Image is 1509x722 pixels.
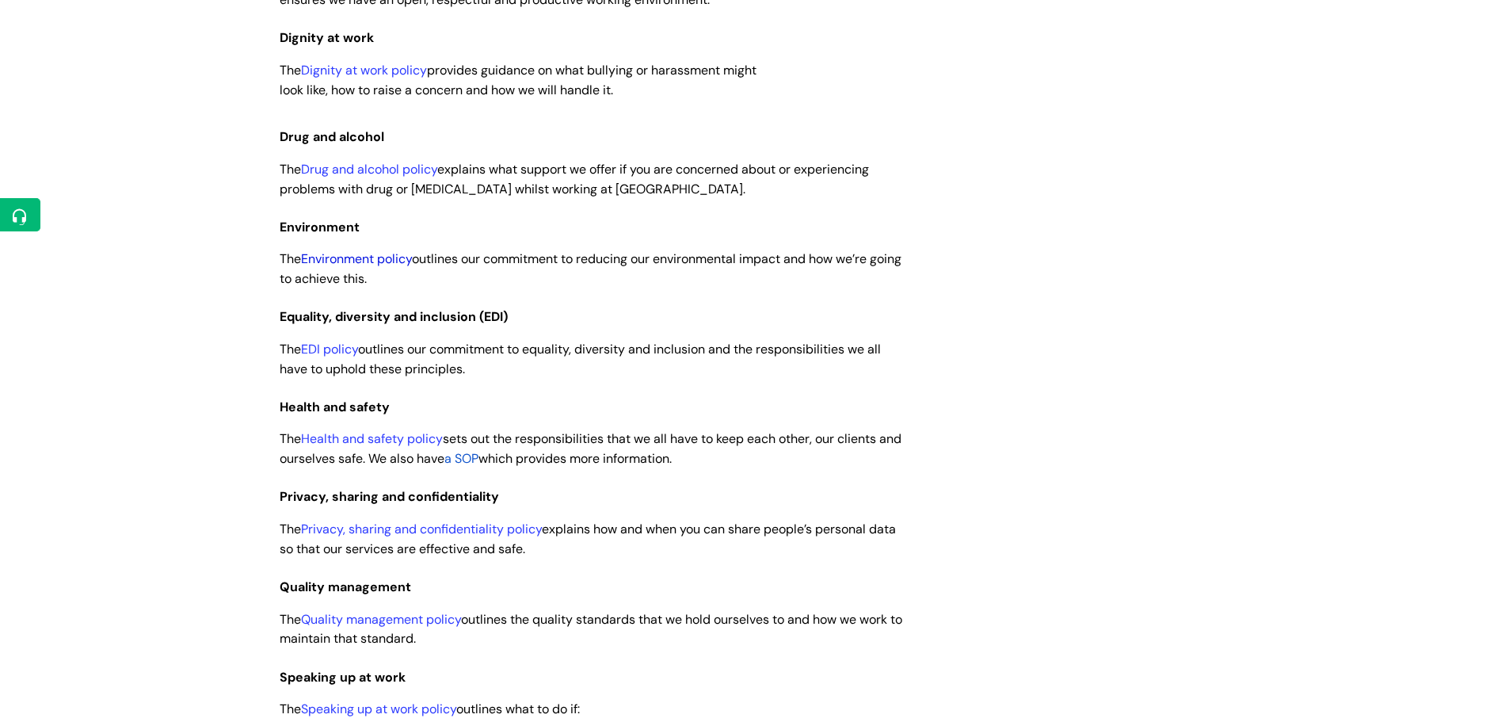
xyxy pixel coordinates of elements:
a: EDI policy [301,341,358,357]
a: Health and safety policy [301,430,443,447]
span: Drug and alcohol [280,128,384,145]
span: Speaking up at work [280,669,406,686]
span: The explains what support we offer if you are concerned about or experiencing problems with drug ... [280,161,869,197]
a: Drug and alcohol policy [301,161,437,178]
a: a SOP [444,450,478,467]
span: The outlines what to do if: [280,701,580,717]
span: Health and safety [280,399,390,415]
span: which provides more information. [478,450,672,467]
span: The outlines our commitment to reducing our environmental impact and how we’re going to achieve t... [280,250,901,287]
span: The outlines the quality standards that we hold ourselves to and how we work to maintain that sta... [280,611,902,648]
a: Environment policy [301,250,412,267]
span: look like, how to raise a concern and how we will handle it. [280,82,613,98]
span: Equality, diversity and inclusion (EDI) [280,308,508,325]
a: Privacy, sharing and confidentiality policy [301,521,542,537]
span: Environment [280,219,360,235]
span: The explains how and when you can share people’s personal data so that our services are effective... [280,521,896,557]
a: Quality management policy [301,611,461,628]
a: Speaking up at work policy [301,701,456,717]
span: Quality management [280,579,411,595]
span: The provides guidance on what bullying or harassment might [280,62,756,78]
span: The outlines our commitment to equality, diversity and inclusion and the responsibilities we all ... [280,341,881,377]
span: The sets out the responsibilities that we all have to keep each other, our clients and ourselves ... [280,430,901,467]
span: Dignity at work [280,29,374,46]
a: Dignity at work policy [301,62,427,78]
span: Privacy, sharing and confidentiality [280,488,499,505]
